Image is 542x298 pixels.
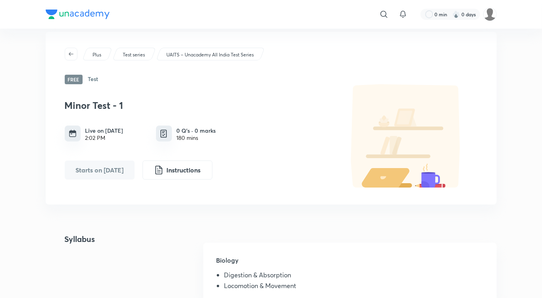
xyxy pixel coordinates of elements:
img: streak [452,10,460,18]
img: Company Logo [46,10,110,19]
p: UAITS – Unacademy All India Test Series [166,51,254,58]
h6: 0 Q’s · 0 marks [177,126,216,135]
div: 180 mins [177,135,216,141]
h5: Biology [216,255,484,271]
img: quiz info [159,129,169,139]
li: Locomotion & Movement [224,282,484,292]
p: Test series [123,51,145,58]
img: nitesh choudhary [483,8,497,21]
h6: Live on [DATE] [85,126,123,135]
img: timing [69,130,77,137]
img: instruction [154,165,164,175]
h6: Test [88,75,98,84]
button: Starts on Oct 5 [65,161,135,180]
li: Digestion & Absorption [224,271,484,282]
button: Instructions [143,161,212,180]
a: Plus [91,51,102,58]
p: Plus [93,51,101,58]
a: UAITS – Unacademy All India Test Series [165,51,255,58]
img: default [335,84,478,188]
span: Free [65,75,83,84]
h3: Minor Test - 1 [65,100,331,111]
div: 2:02 PM [85,135,123,141]
a: Test series [121,51,146,58]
